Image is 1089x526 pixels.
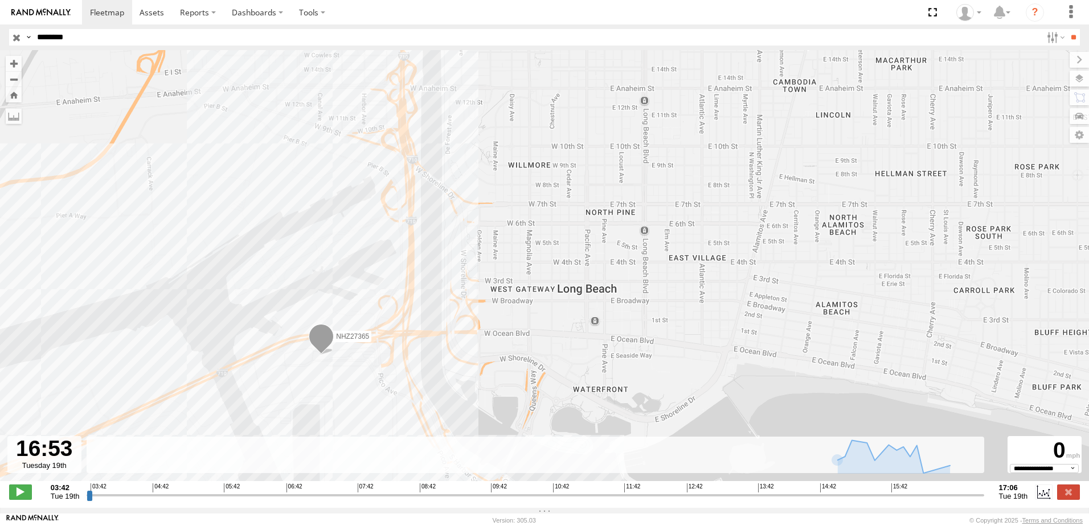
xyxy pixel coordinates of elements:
[51,492,80,500] span: Tue 19th Aug 2025
[6,56,22,71] button: Zoom in
[891,483,907,492] span: 15:42
[11,9,71,17] img: rand-logo.svg
[286,483,302,492] span: 06:42
[24,29,33,46] label: Search Query
[491,483,507,492] span: 09:42
[9,484,32,499] label: Play/Stop
[6,71,22,87] button: Zoom out
[820,483,836,492] span: 14:42
[687,483,703,492] span: 12:42
[6,515,59,526] a: Visit our Website
[1042,29,1067,46] label: Search Filter Options
[1009,438,1080,464] div: 0
[224,483,240,492] span: 05:42
[1057,484,1080,499] label: Close
[969,517,1083,524] div: © Copyright 2025 -
[999,483,1028,492] strong: 17:06
[6,87,22,102] button: Zoom Home
[553,483,569,492] span: 10:42
[153,483,169,492] span: 04:42
[1022,517,1083,524] a: Terms and Conditions
[51,483,80,492] strong: 03:42
[91,483,107,492] span: 03:42
[336,332,369,340] span: NHZ27365
[420,483,436,492] span: 08:42
[952,4,985,21] div: Zulema McIntosch
[358,483,374,492] span: 07:42
[624,483,640,492] span: 11:42
[999,492,1028,500] span: Tue 19th Aug 2025
[1070,127,1089,143] label: Map Settings
[493,517,536,524] div: Version: 305.03
[1026,3,1044,22] i: ?
[6,108,22,124] label: Measure
[758,483,774,492] span: 13:42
